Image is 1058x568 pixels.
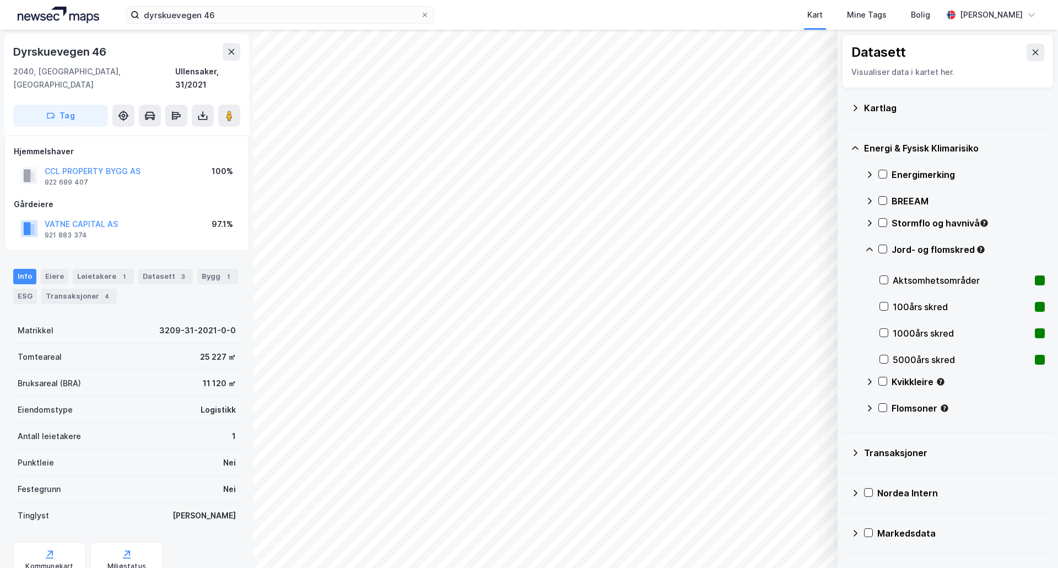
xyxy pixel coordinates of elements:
div: 1000års skred [893,327,1030,340]
div: Eiendomstype [18,403,73,416]
div: Festegrunn [18,483,61,496]
div: Stormflo og havnivå [892,217,1045,230]
div: Aktsomhetsområder [893,274,1030,287]
div: Nei [223,483,236,496]
div: Kvikkleire [892,375,1045,388]
div: Tooltip anchor [976,245,986,255]
div: 97.1% [212,218,233,231]
div: [PERSON_NAME] [172,509,236,522]
div: Flomsoner [892,402,1045,415]
div: Tomteareal [18,350,62,364]
div: Hjemmelshaver [14,145,240,158]
div: Nei [223,456,236,469]
div: Nordea Intern [877,486,1045,500]
div: Bolig [911,8,930,21]
div: Bygg [197,269,238,284]
div: BREEAM [892,194,1045,208]
div: Eiere [41,269,68,284]
div: Leietakere [73,269,134,284]
div: Info [13,269,36,284]
div: 4 [101,291,112,302]
div: 1 [223,271,234,282]
div: Logistikk [201,403,236,416]
div: Datasett [851,44,906,61]
div: Gårdeiere [14,198,240,211]
div: Matrikkel [18,324,53,337]
div: Antall leietakere [18,430,81,443]
div: Dyrskuevegen 46 [13,43,109,61]
div: Visualiser data i kartet her. [851,66,1044,79]
div: Ullensaker, 31/2021 [175,65,240,91]
div: 3 [177,271,188,282]
div: [PERSON_NAME] [960,8,1023,21]
div: Transaksjoner [41,289,117,304]
div: Tooltip anchor [940,403,949,413]
button: Tag [13,105,108,127]
div: Tinglyst [18,509,49,522]
div: Tooltip anchor [979,218,989,228]
div: Kartlag [864,101,1045,115]
div: Kart [807,8,823,21]
img: logo.a4113a55bc3d86da70a041830d287a7e.svg [18,7,99,23]
input: Søk på adresse, matrikkel, gårdeiere, leietakere eller personer [139,7,420,23]
div: Markedsdata [877,527,1045,540]
div: 11 120 ㎡ [203,377,236,390]
div: Energimerking [892,168,1045,181]
div: Tooltip anchor [936,377,946,387]
div: 921 883 374 [45,231,87,240]
div: 5000års skred [893,353,1030,366]
div: Bruksareal (BRA) [18,377,81,390]
div: 2040, [GEOGRAPHIC_DATA], [GEOGRAPHIC_DATA] [13,65,175,91]
div: Datasett [138,269,193,284]
div: 1 [232,430,236,443]
div: 100% [212,165,233,178]
div: ESG [13,289,37,304]
div: Jord- og flomskred [892,243,1045,256]
div: 25 227 ㎡ [200,350,236,364]
div: Transaksjoner [864,446,1045,459]
div: Mine Tags [847,8,887,21]
div: 1 [118,271,129,282]
div: 100års skred [893,300,1030,313]
div: 922 689 407 [45,178,88,187]
div: 3209-31-2021-0-0 [159,324,236,337]
div: Punktleie [18,456,54,469]
iframe: Chat Widget [1003,515,1058,568]
div: Energi & Fysisk Klimarisiko [864,142,1045,155]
